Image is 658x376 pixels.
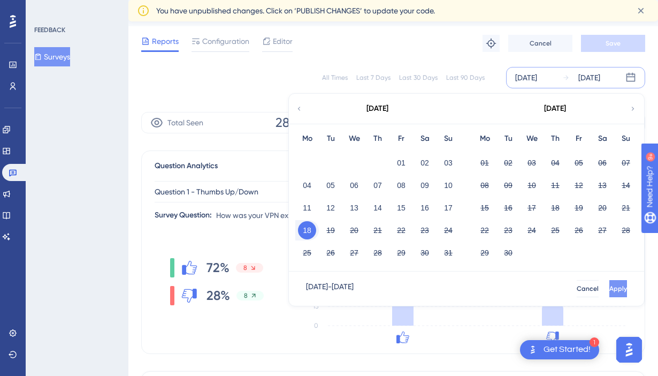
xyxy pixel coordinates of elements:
div: Mo [295,132,319,145]
span: Save [606,39,621,48]
button: 24 [523,221,541,239]
button: 18 [298,221,316,239]
span: Configuration [202,35,249,48]
button: 14 [369,199,387,217]
span: Question 1 - Thumbs Up/Down [155,185,258,198]
span: Cancel [577,284,599,293]
div: Sa [413,132,437,145]
span: Question Analytics [155,160,218,172]
button: 18 [546,199,564,217]
div: Fr [567,132,591,145]
button: 06 [345,176,363,194]
span: 8 [243,264,247,272]
button: 11 [546,176,564,194]
div: All Times [322,73,348,82]
button: Apply [609,280,627,297]
button: 01 [476,154,494,172]
button: 22 [476,221,494,239]
div: [DATE] [366,102,388,115]
button: 25 [546,221,564,239]
button: 28 [369,244,387,262]
button: 21 [369,221,387,239]
span: 281 [276,114,294,131]
button: 11 [298,199,316,217]
button: Question 1 - Thumbs Up/Down [155,181,369,202]
button: 17 [523,199,541,217]
div: FEEDBACK [34,26,65,34]
button: 15 [392,199,410,217]
button: 12 [322,199,340,217]
div: Survey Question: [155,209,212,222]
div: [DATE] [544,102,566,115]
span: Cancel [530,39,552,48]
button: 23 [416,221,434,239]
button: Save [581,35,645,52]
button: 13 [593,176,611,194]
button: 12 [570,176,588,194]
div: [DATE] [515,71,537,84]
div: Su [437,132,460,145]
button: 29 [476,244,494,262]
span: Apply [609,284,627,293]
button: 26 [322,244,340,262]
button: 17 [439,199,457,217]
span: 28% [206,287,230,304]
button: 22 [392,221,410,239]
button: 02 [416,154,434,172]
button: 13 [345,199,363,217]
div: 9+ [73,5,79,14]
button: Cancel [577,280,599,297]
span: 8 [244,291,248,300]
button: 16 [416,199,434,217]
div: Get Started! [544,344,591,356]
button: 31 [439,244,457,262]
button: 05 [322,176,340,194]
button: 07 [617,154,635,172]
iframe: UserGuiding AI Assistant Launcher [613,334,645,366]
button: 10 [439,176,457,194]
span: Reports [152,35,179,48]
button: 06 [593,154,611,172]
div: Tu [319,132,342,145]
button: 19 [570,199,588,217]
tspan: 0 [314,322,318,329]
button: 02 [499,154,517,172]
button: 03 [523,154,541,172]
button: 24 [439,221,457,239]
button: 04 [298,176,316,194]
button: 21 [617,199,635,217]
div: Fr [389,132,413,145]
tspan: 15 [313,303,318,310]
button: 27 [345,244,363,262]
button: 30 [416,244,434,262]
button: 04 [546,154,564,172]
div: We [520,132,544,145]
img: launcher-image-alternative-text [526,343,539,356]
div: Th [366,132,389,145]
button: 28 [617,221,635,239]
span: How was your VPN experience? [216,209,323,222]
span: 72% [206,259,229,276]
div: Mo [473,132,496,145]
button: 30 [499,244,517,262]
button: 07 [369,176,387,194]
div: Su [614,132,638,145]
div: [DATE] [578,71,600,84]
button: 10 [523,176,541,194]
span: Need Help? [25,3,67,16]
button: 27 [593,221,611,239]
button: Surveys [34,47,70,66]
button: 16 [499,199,517,217]
button: 05 [570,154,588,172]
button: 08 [392,176,410,194]
div: Tu [496,132,520,145]
button: 01 [392,154,410,172]
button: 25 [298,244,316,262]
button: 23 [499,221,517,239]
button: 19 [322,221,340,239]
span: Total Seen [167,116,203,129]
div: Last 30 Days [399,73,438,82]
button: 09 [499,176,517,194]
